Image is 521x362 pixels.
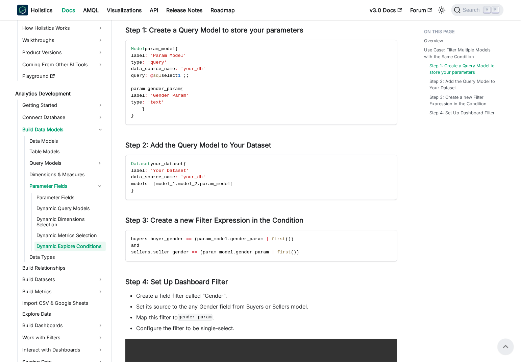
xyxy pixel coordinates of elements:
[430,94,497,107] a: Step 3: Create a new Filter Expression in the Condition
[150,161,183,166] span: your_dataset
[492,7,499,13] kbd: K
[131,60,142,65] span: type
[136,302,397,311] li: Set its source to the any Gender field from Buyers or Sellers model.
[175,181,178,186] span: ,
[31,6,52,14] b: Holistics
[272,250,274,255] span: |
[186,73,189,78] span: ;
[131,243,139,248] span: and
[20,100,106,111] a: Getting Started
[153,73,161,78] span: sql
[437,5,447,16] button: Switch between dark and light mode (currently light mode)
[131,250,150,255] span: sellers
[146,5,162,16] a: API
[200,250,203,255] span: (
[181,66,205,71] span: 'your_db'
[498,339,514,355] button: Scroll back to top
[233,250,236,255] span: .
[175,175,178,180] span: :
[406,5,436,16] a: Forum
[34,204,106,213] a: Dynamic Query Models
[131,113,134,118] span: }
[20,274,106,285] a: Build Datasets
[145,46,175,51] span: param_model
[153,181,156,186] span: [
[131,66,175,71] span: data_source_name
[156,181,175,186] span: model_1
[131,86,181,91] span: param gender_param
[142,60,145,65] span: :
[125,216,397,225] h3: Step 3: Create a new Filter Expression in the Condition
[10,20,112,362] nav: Docs sidebar
[150,73,153,78] span: @
[20,287,106,297] a: Build Metrics
[430,63,497,75] a: Step 1: Create a Query Model to store your parameters
[297,250,299,255] span: )
[148,181,150,186] span: :
[131,181,148,186] span: models
[20,320,106,331] a: Build Dashboards
[175,46,178,51] span: {
[20,333,106,343] a: Work with Filters
[131,168,145,173] span: label
[145,73,148,78] span: :
[148,100,164,105] span: 'text'
[20,47,106,58] a: Product Versions
[34,215,106,230] a: Dynamic Dimensions Selection
[291,250,294,255] span: (
[103,5,146,16] a: Visualizations
[153,250,189,255] span: seller_gender
[277,250,291,255] span: first
[178,181,197,186] span: model_2
[424,47,500,60] a: Use Case: Filter Multiple Models with the Same Condition
[27,147,106,157] a: Table Models
[27,170,106,180] a: Dimensions & Measures
[131,46,145,51] span: Model
[203,250,233,255] span: param_model
[131,100,142,105] span: type
[230,236,264,242] span: gender_param
[20,71,106,81] a: Playground
[94,158,106,169] button: Expand sidebar category 'Query Models'
[125,278,397,286] h3: Step 4: Set Up Dashboard Filter
[136,313,397,321] li: Map this filter to .
[145,93,148,98] span: :
[17,5,28,16] img: Holistics
[131,53,145,58] span: label
[183,161,186,166] span: {
[266,236,269,242] span: |
[79,5,103,16] a: AMQL
[142,100,145,105] span: :
[272,236,286,242] span: first
[20,59,106,70] a: Coming From Other BI Tools
[192,250,197,255] span: ==
[13,89,106,98] a: Analytics Development
[142,107,145,112] span: }
[148,60,167,65] span: 'query'
[20,299,106,308] a: Import CSV & Google Sheets
[197,236,228,242] span: param_model
[136,324,397,332] li: Configure the filter to be single-select.
[136,292,397,300] li: Create a field filter called "Gender".
[27,253,106,262] a: Data Types
[197,181,200,186] span: ,
[200,181,230,186] span: param_model
[294,250,296,255] span: )
[148,236,150,242] span: .
[181,175,205,180] span: 'your_db'
[34,193,106,203] a: Parameter Fields
[186,236,192,242] span: ==
[181,86,183,91] span: {
[461,7,484,13] span: Search
[58,5,79,16] a: Docs
[20,23,106,33] a: How Holistics Works
[20,35,106,46] a: Walkthroughs
[27,136,106,146] a: Data Models
[183,73,186,78] span: ;
[162,5,206,16] a: Release Notes
[131,175,175,180] span: data_source_name
[150,53,186,58] span: 'Param Model'
[230,181,233,186] span: ]
[178,73,181,78] span: 1
[206,5,239,16] a: Roadmap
